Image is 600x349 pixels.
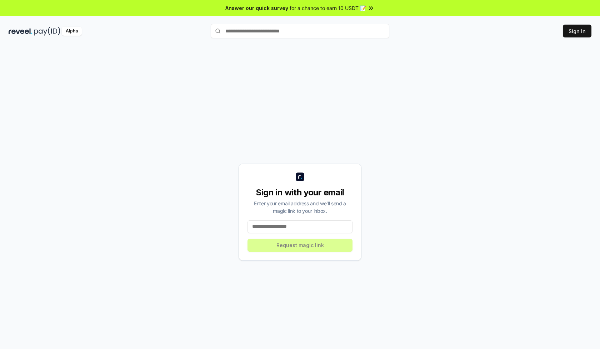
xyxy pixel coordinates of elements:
[563,25,591,37] button: Sign In
[290,4,366,12] span: for a chance to earn 10 USDT 📝
[62,27,82,36] div: Alpha
[34,27,60,36] img: pay_id
[296,173,304,181] img: logo_small
[247,200,352,215] div: Enter your email address and we’ll send a magic link to your inbox.
[225,4,288,12] span: Answer our quick survey
[247,187,352,198] div: Sign in with your email
[9,27,32,36] img: reveel_dark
